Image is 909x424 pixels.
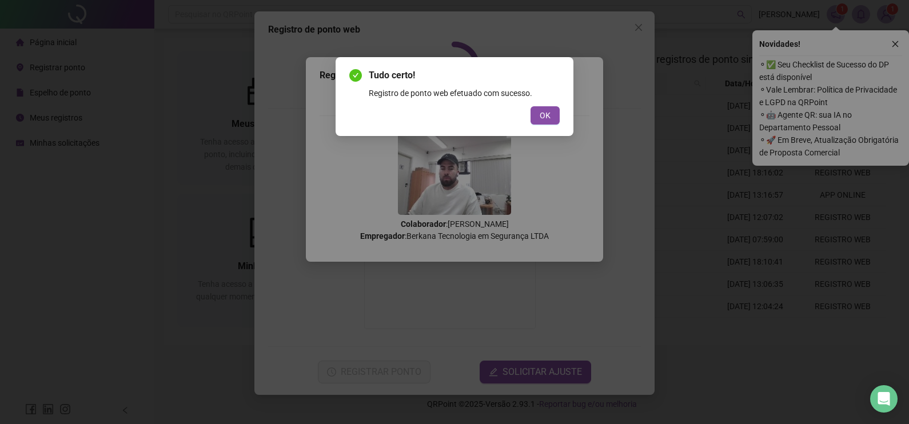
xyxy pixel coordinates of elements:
[870,385,898,413] div: Open Intercom Messenger
[540,109,551,122] span: OK
[531,106,560,125] button: OK
[369,87,560,99] div: Registro de ponto web efetuado com sucesso.
[369,69,560,82] span: Tudo certo!
[349,69,362,82] span: check-circle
